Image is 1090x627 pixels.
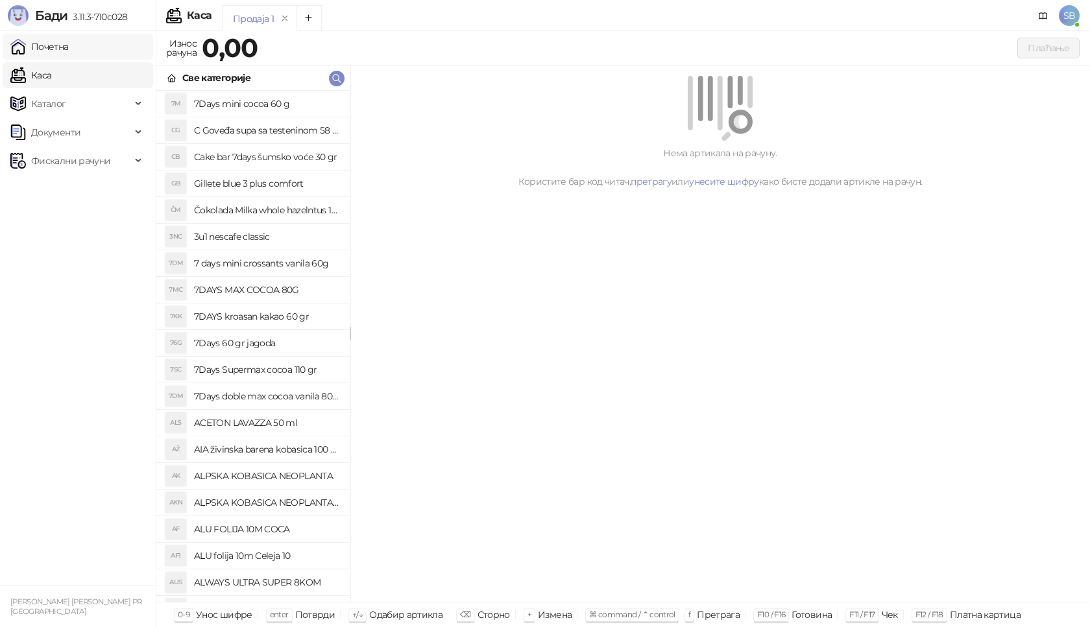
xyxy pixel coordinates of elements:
[950,606,1021,623] div: Платна картица
[757,609,785,619] span: F10 / F16
[165,279,186,300] div: 7MC
[882,606,898,623] div: Чек
[67,11,127,23] span: 3.11.3-710c028
[194,572,339,593] h4: ALWAYS ULTRA SUPER 8KOM
[194,359,339,380] h4: 7Days Supermax cocoa 110 gr
[194,279,339,300] h4: 7DAYS MAX COCOA 80G
[165,412,186,433] div: AL5
[276,13,293,24] button: remove
[631,176,672,187] a: претрагу
[31,119,80,145] span: Документи
[196,606,252,623] div: Унос шифре
[366,146,1074,189] div: Нема артикала на рачуну. Користите бар код читач, или како бисте додали артикле на рачун.
[369,606,442,623] div: Одабир артикла
[165,333,186,353] div: 76G
[156,91,350,602] div: grid
[194,226,339,247] h4: 3u1 nescafe classic
[165,173,186,194] div: GB
[527,609,531,619] span: +
[194,147,339,167] h4: Cake bar 7days šumsko voće 30 gr
[849,609,875,619] span: F11 / F17
[352,609,363,619] span: ↑/↓
[194,200,339,220] h4: Čokolada Milka whole hazelntus 100 gr
[31,91,66,117] span: Каталог
[165,439,186,460] div: AŽ
[165,147,186,167] div: CB
[460,609,470,619] span: ⌫
[194,120,339,141] h4: C Goveđa supa sa testeninom 58 grama
[194,598,339,619] h4: ALWAYS ultra ulošci 16kom
[194,333,339,353] h4: 7Days 60 gr jagoda
[194,545,339,566] h4: ALU folija 10m Celeja 10
[165,572,186,593] div: AUS
[688,609,690,619] span: f
[1059,5,1080,26] span: SB
[194,386,339,407] h4: 7Days doble max cocoa vanila 80 gr
[295,606,335,623] div: Потврди
[194,519,339,539] h4: ALU FOLIJA 10M COCA
[165,359,186,380] div: 7SC
[10,62,51,88] a: Каса
[10,597,142,616] small: [PERSON_NAME] [PERSON_NAME] PR [GEOGRAPHIC_DATA]
[165,545,186,566] div: AF1
[178,609,189,619] span: 0-9
[165,386,186,407] div: 7DM
[194,93,339,114] h4: 7Days mini cocoa 60 g
[165,492,186,513] div: AKN
[165,253,186,274] div: 7DM
[478,606,510,623] div: Сторно
[202,32,258,64] strong: 0,00
[194,412,339,433] h4: ACETON LAVAZZA 50 ml
[915,609,943,619] span: F12 / F18
[182,71,250,85] div: Све категорије
[194,253,339,274] h4: 7 days mini crossants vanila 60g
[194,173,339,194] h4: Gillete blue 3 plus comfort
[296,5,322,31] button: Add tab
[233,12,274,26] div: Продаја 1
[163,35,199,61] div: Износ рачуна
[31,148,110,174] span: Фискални рачуни
[165,519,186,539] div: AF
[1017,38,1080,58] button: Плаћање
[165,200,186,220] div: ČM
[10,34,69,60] a: Почетна
[35,8,67,23] span: Бади
[194,306,339,327] h4: 7DAYS kroasan kakao 60 gr
[1033,5,1054,26] a: Документација
[8,5,29,26] img: Logo
[165,226,186,247] div: 3NC
[589,609,675,619] span: ⌘ command / ⌃ control
[697,606,740,623] div: Претрага
[165,93,186,114] div: 7M
[165,120,186,141] div: CG
[187,10,212,21] div: Каса
[792,606,832,623] div: Готовина
[165,466,186,486] div: AK
[270,609,289,619] span: enter
[194,492,339,513] h4: ALPSKA KOBASICA NEOPLANTA 1kg
[194,466,339,486] h4: ALPSKA KOBASICA NEOPLANTA
[194,439,339,460] h4: AIA živinska barena kobasica 100 gr
[165,306,186,327] div: 7KK
[165,598,186,619] div: AUU
[538,606,572,623] div: Измена
[689,176,759,187] a: унесите шифру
